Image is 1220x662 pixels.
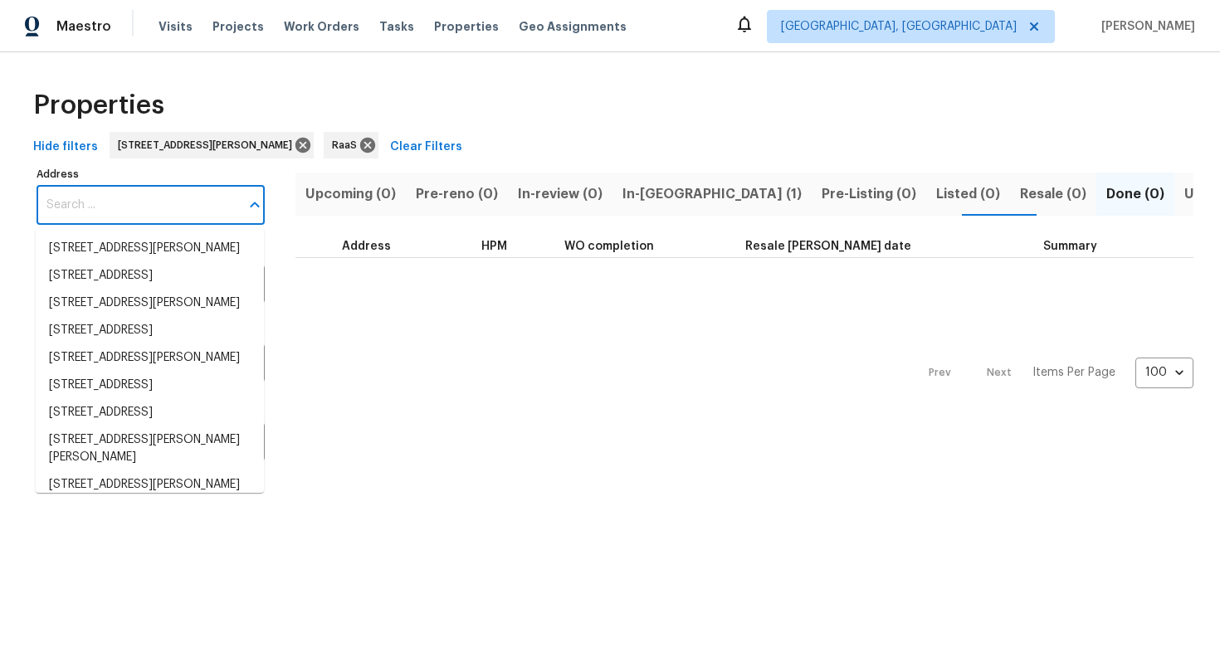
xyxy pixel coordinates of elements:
p: Items Per Page [1032,364,1115,381]
span: Address [342,241,391,252]
span: Pre-reno (0) [416,183,498,206]
span: Listed (0) [936,183,1000,206]
li: [STREET_ADDRESS] [36,372,264,399]
li: [STREET_ADDRESS][PERSON_NAME] [36,344,264,372]
span: Tasks [379,21,414,32]
span: In-review (0) [518,183,603,206]
input: Search ... [37,186,240,225]
span: RaaS [332,137,364,153]
span: Visits [159,18,193,35]
div: RaaS [324,132,378,158]
nav: Pagination Navigation [913,268,1193,478]
span: Geo Assignments [519,18,627,35]
span: Projects [212,18,264,35]
div: 100 [1135,351,1193,394]
li: [STREET_ADDRESS] [36,262,264,290]
li: [STREET_ADDRESS][PERSON_NAME] [36,290,264,317]
span: [PERSON_NAME] [1095,18,1195,35]
span: Pre-Listing (0) [822,183,916,206]
span: Clear Filters [390,137,462,158]
span: Properties [434,18,499,35]
li: [STREET_ADDRESS] [36,317,264,344]
span: [GEOGRAPHIC_DATA], [GEOGRAPHIC_DATA] [781,18,1017,35]
span: Work Orders [284,18,359,35]
button: Clear Filters [383,132,469,163]
div: [STREET_ADDRESS][PERSON_NAME] [110,132,314,158]
span: Properties [33,97,164,114]
li: [STREET_ADDRESS] [36,399,264,426]
li: [STREET_ADDRESS][PERSON_NAME][PERSON_NAME] [36,426,264,471]
span: Upcoming (0) [305,183,396,206]
span: Resale [PERSON_NAME] date [745,241,911,252]
span: HPM [481,241,507,252]
span: Summary [1043,241,1097,252]
span: [STREET_ADDRESS][PERSON_NAME] [118,137,299,153]
span: Maestro [56,18,111,35]
button: Hide filters [27,132,105,163]
button: Close [243,193,266,217]
label: Address [37,169,265,179]
span: Hide filters [33,137,98,158]
span: In-[GEOGRAPHIC_DATA] (1) [622,183,802,206]
span: Done (0) [1106,183,1164,206]
span: Resale (0) [1020,183,1086,206]
li: [STREET_ADDRESS][PERSON_NAME] [36,235,264,262]
span: WO completion [564,241,654,252]
li: [STREET_ADDRESS][PERSON_NAME] [36,471,264,499]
